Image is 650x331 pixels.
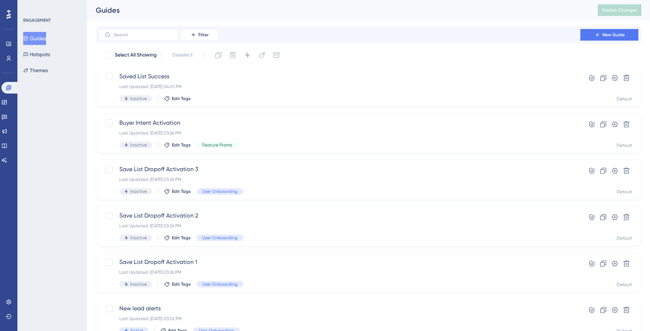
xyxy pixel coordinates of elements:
span: New lead alerts [119,304,560,313]
button: Edit Tags [164,281,191,287]
span: Edit Tags [172,281,191,287]
div: Guides [96,5,580,15]
span: Edit Tags [172,96,191,102]
span: Deselect [172,51,193,59]
span: Save List Dropoff Activation 1 [119,258,560,266]
button: Edit Tags [164,235,191,241]
span: User Onboarding [202,189,238,194]
input: Search [114,32,172,37]
span: User Onboarding [202,281,238,287]
span: Select All Showing [115,51,157,59]
span: Edit Tags [172,235,191,241]
span: Save List Dropoff Activation 3 [119,165,560,174]
span: Inactive [130,281,147,287]
div: Last Updated: [DATE] 03:52 PM [119,316,560,322]
button: Deselect [166,49,199,62]
div: ENGAGEMENT [23,17,51,23]
span: Inactive [130,142,147,148]
div: Last Updated: [DATE] 03:26 PM [119,177,560,182]
button: Edit Tags [164,142,191,148]
span: Buyer Intent Activation [119,119,560,127]
button: Filter [181,29,218,41]
div: Last Updated: [DATE] 04:01 PM [119,84,560,90]
span: Inactive [130,189,147,194]
span: Filter [198,32,209,38]
span: Publish Changes [602,7,637,13]
span: New Guide [602,32,625,38]
span: Feature Promo [202,142,232,148]
span: Saved List Success [119,72,560,81]
div: Default [617,96,632,102]
div: Last Updated: [DATE] 03:26 PM [119,269,560,275]
button: New Guide [580,29,638,41]
div: Default [617,189,632,195]
button: Themes [23,64,48,77]
button: Guides [23,32,46,45]
button: Hotspots [23,48,50,61]
div: Last Updated: [DATE] 03:26 PM [119,223,560,229]
span: Inactive [130,235,147,241]
span: Edit Tags [172,142,191,148]
span: Inactive [130,96,147,102]
button: Edit Tags [164,96,191,102]
button: Publish Changes [598,4,641,16]
div: Default [617,142,632,148]
span: Edit Tags [172,189,191,194]
div: Last Updated: [DATE] 03:26 PM [119,130,560,136]
span: Save List Dropoff Activation 2 [119,211,560,220]
div: Default [617,282,632,287]
button: Edit Tags [164,189,191,194]
div: Default [617,235,632,241]
span: User Onboarding [202,235,238,241]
